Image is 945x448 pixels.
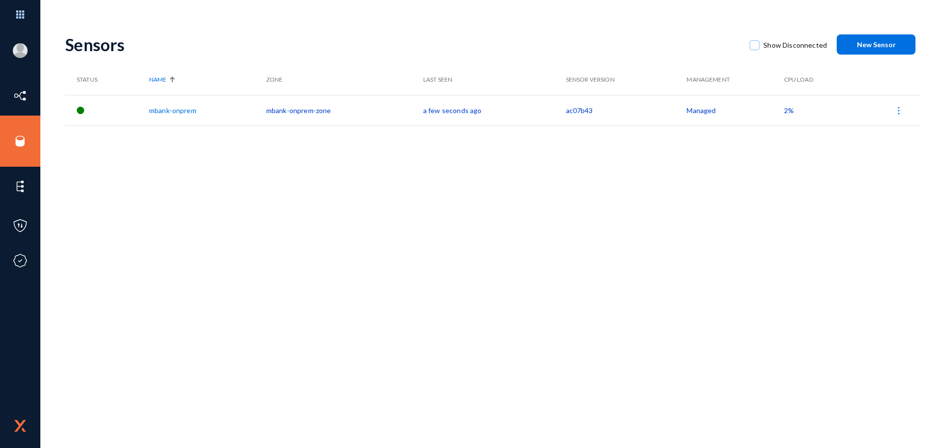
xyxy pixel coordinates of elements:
img: icon-more.svg [894,106,904,116]
a: mbank-onprem [149,106,196,115]
th: Zone [266,64,423,95]
th: Sensor Version [566,64,687,95]
button: New Sensor [837,34,915,55]
td: ac07b43 [566,95,687,125]
div: Sensors [65,34,740,55]
img: app launcher [5,4,35,25]
span: New Sensor [857,40,896,49]
th: Management [687,64,784,95]
td: a few seconds ago [423,95,566,125]
th: CPU Load [784,64,850,95]
img: icon-inventory.svg [13,89,28,103]
img: icon-sources.svg [13,134,28,149]
td: mbank-onprem-zone [266,95,423,125]
th: Last Seen [423,64,566,95]
span: Name [149,75,166,84]
img: icon-compliance.svg [13,253,28,268]
span: Show Disconnected [763,38,827,53]
img: icon-policies.svg [13,218,28,233]
div: Name [149,75,261,84]
td: Managed [687,95,784,125]
img: blank-profile-picture.png [13,43,28,58]
img: icon-elements.svg [13,179,28,194]
span: 2% [784,106,794,115]
th: Status [65,64,149,95]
